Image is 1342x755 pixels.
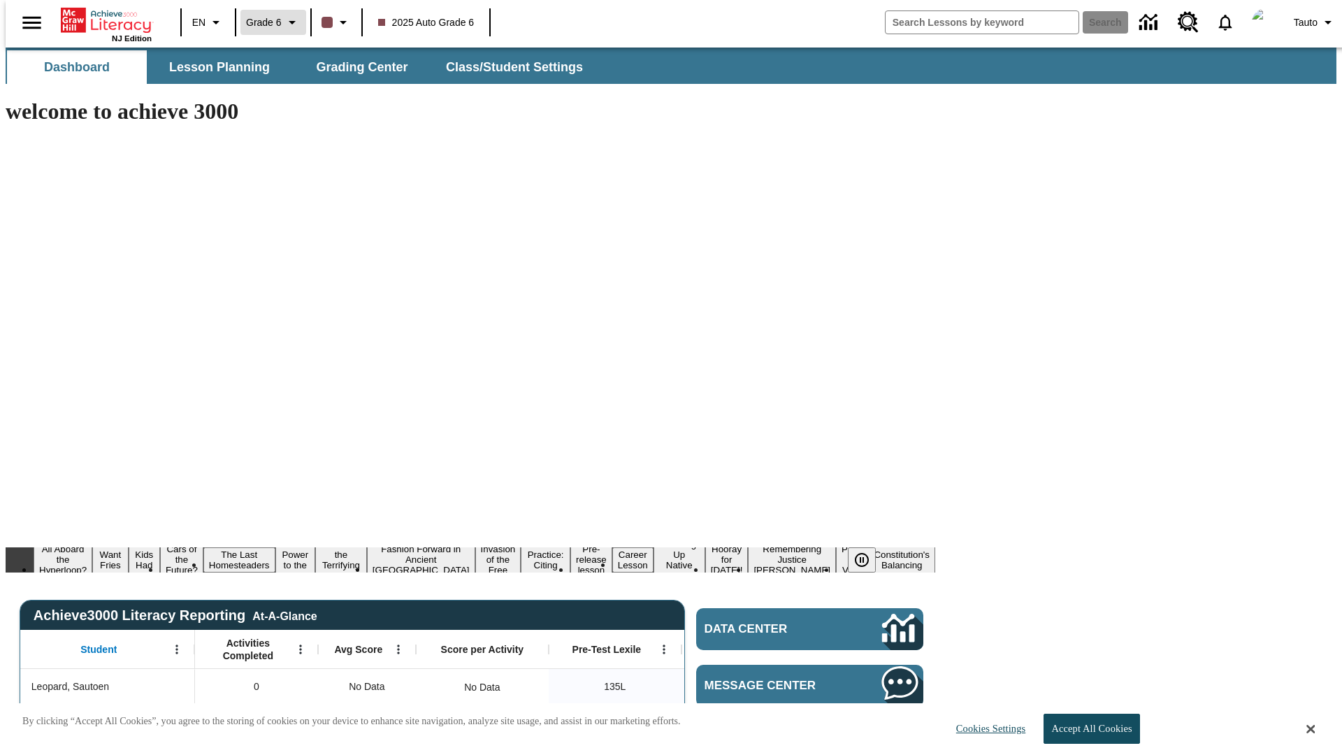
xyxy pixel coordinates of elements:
button: Slide 5 The Last Homesteaders [203,547,275,573]
span: Student [80,643,117,656]
span: EN [192,15,205,30]
span: Avg Score [334,643,382,656]
h1: welcome to achieve 3000 [6,99,935,124]
p: By clicking “Accept All Cookies”, you agree to the storing of cookies on your device to enhance s... [22,714,681,728]
a: Message Center [696,665,923,707]
span: Leopard, Sautoen [31,679,109,694]
button: Slide 12 Career Lesson [612,547,654,573]
span: Pre-Test Lexile [572,643,642,656]
span: 135 Lexile, Leopard, Sautoen [604,679,626,694]
button: Slide 10 Mixed Practice: Citing Evidence [521,537,570,583]
button: Dashboard [7,50,147,84]
button: Select a new avatar [1243,4,1288,41]
button: Open Menu [654,639,674,660]
a: Home [61,6,152,34]
button: Slide 17 The Constitution's Balancing Act [868,537,935,583]
button: Slide 1 All Aboard the Hyperloop? [34,542,92,577]
span: Message Center [705,679,840,693]
button: Slide 3 Dirty Jobs Kids Had To Do [129,526,160,594]
span: Score per Activity [441,643,524,656]
div: 0, Leopard, Sautoen [195,669,318,704]
div: SubNavbar [6,50,596,84]
button: Slide 7 Attack of the Terrifying Tomatoes [315,537,367,583]
button: Open Menu [290,639,311,660]
button: Profile/Settings [1288,10,1342,35]
button: Slide 2 Do You Want Fries With That? [92,526,128,594]
button: Slide 4 Cars of the Future? [160,542,203,577]
button: Grade: Grade 6, Select a grade [240,10,306,35]
button: Language: EN, Select a language [186,10,231,35]
span: Data Center [705,622,835,636]
span: 0 [254,679,259,694]
span: Activities Completed [202,637,294,662]
button: Class/Student Settings [435,50,594,84]
span: Lesson Planning [169,59,270,75]
span: 2025 Auto Grade 6 [378,15,475,30]
button: Accept All Cookies [1044,714,1139,744]
span: NJ Edition [112,34,152,43]
span: Achieve3000 Literacy Reporting [34,607,317,624]
div: No Data, Leopard, Sautoen [457,673,507,701]
div: SubNavbar [6,48,1336,84]
span: No Data [342,673,391,701]
button: Slide 15 Remembering Justice O'Connor [748,542,836,577]
button: Open Menu [166,639,187,660]
span: Grade 6 [246,15,282,30]
button: Lesson Planning [150,50,289,84]
a: Notifications [1207,4,1243,41]
button: Slide 6 Solar Power to the People [275,537,316,583]
button: Cookies Settings [944,714,1031,743]
button: Class color is dark brown. Change class color [316,10,357,35]
a: Resource Center, Will open in new tab [1169,3,1207,41]
button: Slide 9 The Invasion of the Free CD [475,531,521,588]
span: Class/Student Settings [446,59,583,75]
button: Grading Center [292,50,432,84]
button: Close [1306,723,1315,735]
button: Slide 16 Point of View [836,542,868,577]
div: Pause [848,547,890,573]
button: Open side menu [11,2,52,43]
button: Slide 14 Hooray for Constitution Day! [705,542,749,577]
button: Slide 13 Cooking Up Native Traditions [654,537,705,583]
div: No Data, Leopard, Sautoen [318,669,416,704]
button: Slide 11 Pre-release lesson [570,542,612,577]
span: Dashboard [44,59,110,75]
span: Grading Center [316,59,407,75]
a: Data Center [1131,3,1169,42]
button: Pause [848,547,876,573]
span: Tauto [1294,15,1318,30]
a: Data Center [696,608,923,650]
button: Slide 8 Fashion Forward in Ancient Rome [367,542,475,577]
button: Open Menu [388,639,409,660]
input: search field [886,11,1078,34]
div: At-A-Glance [252,607,317,623]
div: Home [61,5,152,43]
img: Avatar [1252,8,1280,36]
